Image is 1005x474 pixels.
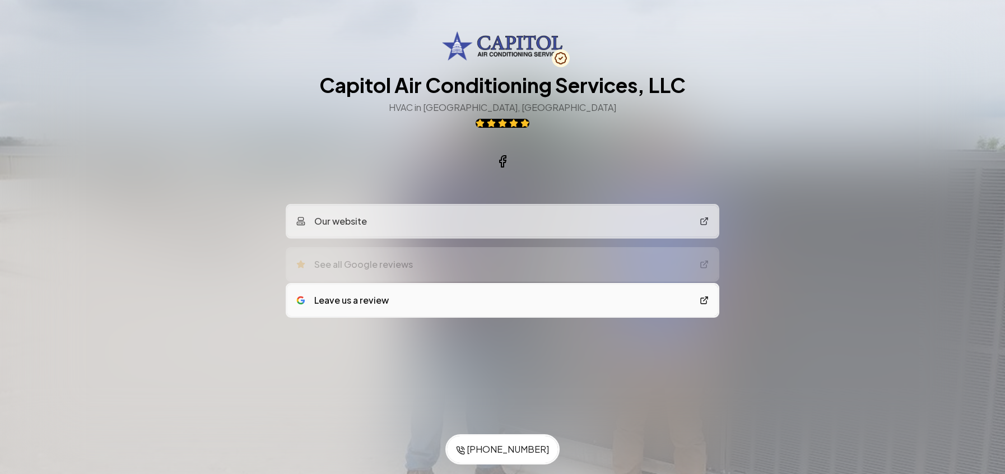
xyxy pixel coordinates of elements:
[389,101,616,114] h3: HVAC in [GEOGRAPHIC_DATA], [GEOGRAPHIC_DATA]
[287,204,718,235] a: Our website
[319,74,686,96] h1: Capitol Air Conditioning Services, LLC
[296,253,413,267] div: See all Google reviews
[287,244,718,276] a: See all Google reviews
[296,296,305,305] img: google logo
[296,213,367,226] div: Our website
[287,285,718,316] a: google logoLeave us a review
[442,31,563,61] img: Capitol Air Conditioning Services, LLC
[447,436,558,463] a: [PHONE_NUMBER]
[296,294,389,307] div: Leave us a review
